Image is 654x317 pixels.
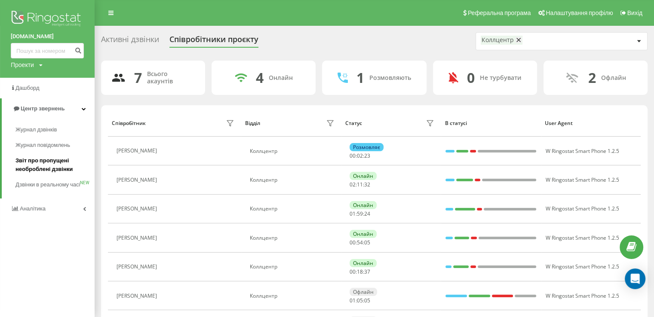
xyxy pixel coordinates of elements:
[256,70,264,86] div: 4
[350,268,356,275] span: 00
[545,120,636,126] div: User Agent
[20,205,46,212] span: Аналiтика
[350,182,370,188] div: : :
[117,293,159,299] div: [PERSON_NAME]
[11,43,84,58] input: Пошук за номером
[467,70,475,86] div: 0
[357,210,363,217] span: 59
[350,240,370,246] div: : :
[482,37,514,44] div: Коллцентр
[546,292,619,299] span: W Ringostat Smart Phone 1.2.5
[356,70,364,86] div: 1
[15,141,70,149] span: Журнал повідомлень
[546,9,613,16] span: Налаштування профілю
[546,147,619,155] span: W Ringostat Smart Phone 1.2.5
[15,85,40,91] span: Дашборд
[117,148,159,154] div: [PERSON_NAME]
[250,177,336,183] div: Коллцентр
[269,74,293,82] div: Онлайн
[350,152,356,159] span: 00
[546,205,619,212] span: W Ringostat Smart Phone 1.2.5
[369,74,411,82] div: Розмовляють
[546,234,619,241] span: W Ringostat Smart Phone 1.2.5
[625,268,645,289] div: Open Intercom Messenger
[117,206,159,212] div: [PERSON_NAME]
[350,201,377,209] div: Онлайн
[21,105,64,112] span: Центр звернень
[117,177,159,183] div: [PERSON_NAME]
[250,148,336,154] div: Коллцентр
[350,143,384,151] div: Розмовляє
[169,35,258,48] div: Співробітники проєкту
[147,70,195,85] div: Всього акаунтів
[357,181,363,188] span: 11
[357,268,363,275] span: 18
[350,230,377,238] div: Онлайн
[250,235,336,241] div: Коллцентр
[468,9,531,16] span: Реферальна програма
[350,259,377,267] div: Онлайн
[546,176,619,183] span: W Ringostat Smart Phone 1.2.5
[350,239,356,246] span: 00
[350,210,356,217] span: 01
[350,269,370,275] div: : :
[112,120,146,126] div: Співробітник
[445,120,537,126] div: В статусі
[357,152,363,159] span: 02
[364,268,370,275] span: 37
[101,35,159,48] div: Активні дзвінки
[364,210,370,217] span: 24
[546,263,619,270] span: W Ringostat Smart Phone 1.2.5
[357,239,363,246] span: 54
[245,120,260,126] div: Відділ
[350,153,370,159] div: : :
[11,32,84,41] a: [DOMAIN_NAME]
[15,122,95,137] a: Журнал дзвінків
[117,264,159,270] div: [PERSON_NAME]
[588,70,596,86] div: 2
[15,156,90,174] span: Звіт про пропущені необроблені дзвінки
[350,181,356,188] span: 02
[250,264,336,270] div: Коллцентр
[350,297,356,304] span: 01
[15,180,80,189] span: Дзвінки в реальному часі
[350,172,377,180] div: Онлайн
[364,239,370,246] span: 05
[2,98,95,119] a: Центр звернень
[357,297,363,304] span: 05
[480,74,522,82] div: Не турбувати
[350,298,370,304] div: : :
[15,125,57,134] span: Журнал дзвінків
[350,288,377,296] div: Офлайн
[15,137,95,153] a: Журнал повідомлень
[601,74,626,82] div: Офлайн
[117,235,159,241] div: [PERSON_NAME]
[11,61,34,69] div: Проекти
[134,70,142,86] div: 7
[345,120,362,126] div: Статус
[350,211,370,217] div: : :
[15,153,95,177] a: Звіт про пропущені необроблені дзвінки
[627,9,642,16] span: Вихід
[250,206,336,212] div: Коллцентр
[364,297,370,304] span: 05
[15,177,95,192] a: Дзвінки в реальному часіNEW
[364,181,370,188] span: 32
[11,9,84,30] img: Ringostat logo
[250,293,336,299] div: Коллцентр
[364,152,370,159] span: 23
